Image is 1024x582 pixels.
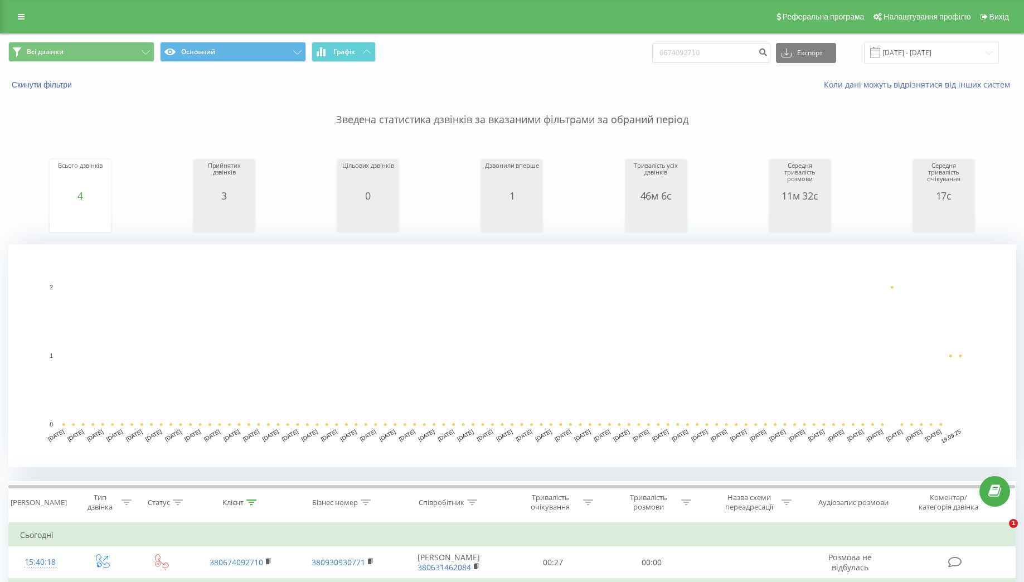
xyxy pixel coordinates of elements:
[776,43,836,63] button: Експорт
[768,428,787,442] text: [DATE]
[818,498,889,507] div: Аудіозапис розмови
[148,498,170,507] div: Статус
[651,428,669,442] text: [DATE]
[710,428,728,442] text: [DATE]
[378,428,397,442] text: [DATE]
[242,428,260,442] text: [DATE]
[419,498,464,507] div: Співробітник
[628,201,684,235] div: A chart.
[772,162,828,190] div: Середня тривалість розмови
[824,79,1016,90] a: Коли дані можуть відрізнятися вiд інших систем
[719,493,779,512] div: Назва схеми переадресації
[8,90,1016,127] p: Зведена статистика дзвінків за вказаними фільтрами за обраний період
[671,428,689,442] text: [DATE]
[164,428,182,442] text: [DATE]
[196,190,252,201] div: 3
[50,421,53,428] text: 0
[749,428,767,442] text: [DATE]
[827,428,845,442] text: [DATE]
[66,428,85,442] text: [DATE]
[160,42,306,62] button: Основний
[105,428,124,442] text: [DATE]
[905,428,923,442] text: [DATE]
[783,12,865,21] span: Реферальна програма
[916,493,981,512] div: Коментар/категорія дзвінка
[573,428,591,442] text: [DATE]
[628,190,684,201] div: 46м 6с
[866,428,884,442] text: [DATE]
[916,190,972,201] div: 17с
[788,428,806,442] text: [DATE]
[628,162,684,190] div: Тривалість усіх дзвінків
[281,428,299,442] text: [DATE]
[27,47,64,56] span: Всі дзвінки
[50,284,53,290] text: 2
[593,428,611,442] text: [DATE]
[8,80,77,90] button: Скинути фільтри
[8,244,1016,467] svg: A chart.
[916,201,972,235] svg: A chart.
[222,498,244,507] div: Клієнт
[534,428,552,442] text: [DATE]
[504,546,602,579] td: 00:27
[807,428,826,442] text: [DATE]
[632,428,650,442] text: [DATE]
[484,162,540,190] div: Дзвонили вперше
[359,428,377,442] text: [DATE]
[52,201,108,235] svg: A chart.
[457,428,475,442] text: [DATE]
[729,428,748,442] text: [DATE]
[196,201,252,235] svg: A chart.
[989,12,1009,21] span: Вихід
[312,42,376,62] button: Графік
[652,43,770,63] input: Пошук за номером
[916,162,972,190] div: Середня тривалість очікування
[885,428,904,442] text: [DATE]
[144,428,163,442] text: [DATE]
[11,498,67,507] div: [PERSON_NAME]
[340,201,396,235] svg: A chart.
[196,162,252,190] div: Прийнятих дзвінків
[515,428,533,442] text: [DATE]
[312,498,358,507] div: Бізнес номер
[484,201,540,235] svg: A chart.
[612,428,630,442] text: [DATE]
[203,428,221,442] text: [DATE]
[320,428,338,442] text: [DATE]
[986,519,1013,546] iframe: Intercom live chat
[495,428,513,442] text: [DATE]
[772,190,828,201] div: 11м 32с
[183,428,202,442] text: [DATE]
[125,428,143,442] text: [DATE]
[418,428,436,442] text: [DATE]
[772,201,828,235] svg: A chart.
[47,428,65,442] text: [DATE]
[333,48,355,56] span: Графік
[884,12,970,21] span: Налаштування профілю
[52,162,108,190] div: Всього дзвінків
[437,428,455,442] text: [DATE]
[312,557,365,568] a: 380930930771
[50,353,53,359] text: 1
[398,428,416,442] text: [DATE]
[9,524,1016,546] td: Сьогодні
[8,42,154,62] button: Всі дзвінки
[300,428,319,442] text: [DATE]
[846,428,865,442] text: [DATE]
[222,428,241,442] text: [DATE]
[484,190,540,201] div: 1
[828,552,872,573] span: Розмова не відбулась
[619,493,678,512] div: Тривалість розмови
[554,428,572,442] text: [DATE]
[476,428,494,442] text: [DATE]
[394,546,504,579] td: [PERSON_NAME]
[924,428,943,442] text: [DATE]
[521,493,580,512] div: Тривалість очікування
[52,190,108,201] div: 4
[940,428,962,444] text: 19.09.25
